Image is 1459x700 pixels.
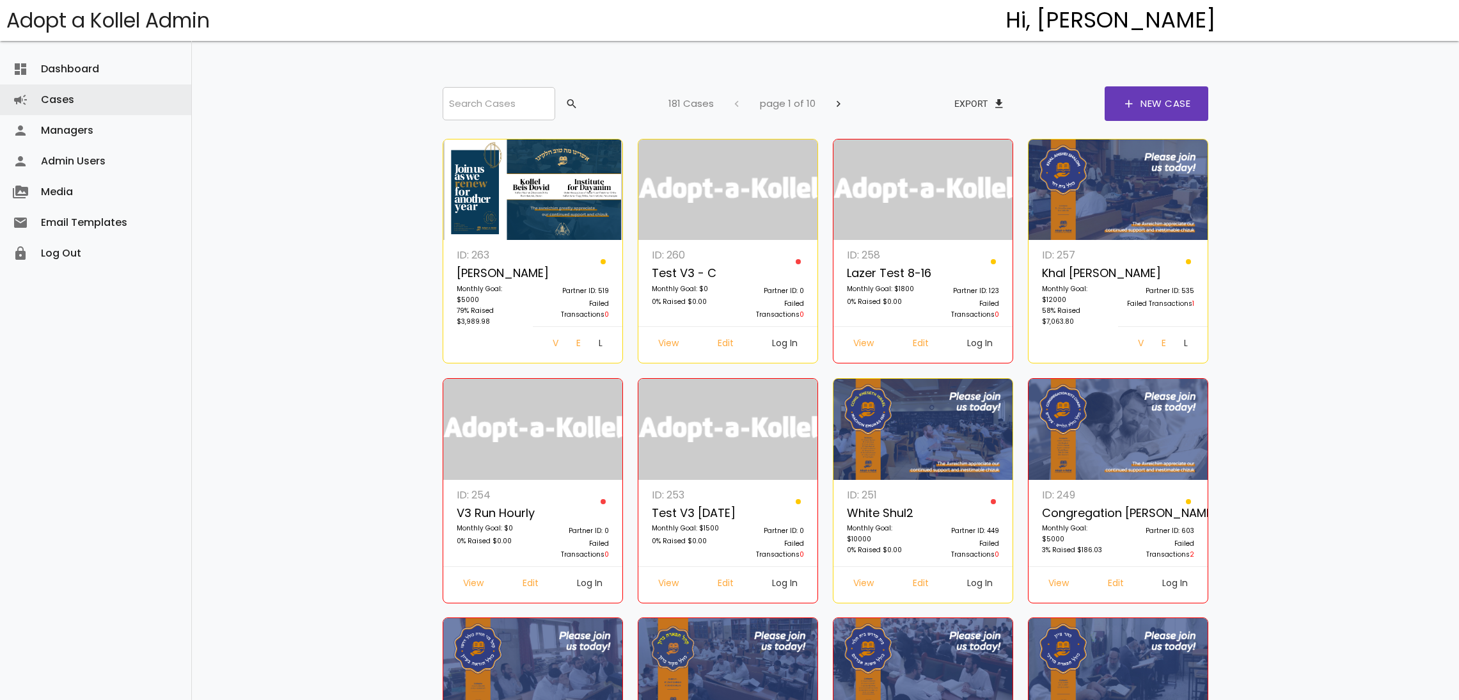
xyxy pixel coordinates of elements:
p: Partner ID: 0 [540,525,609,538]
i: email [13,207,28,238]
p: 0% Raised $0.00 [847,545,916,557]
a: Edit [1098,573,1134,596]
p: Partner ID: 0 [735,525,804,538]
a: Partner ID: 123 Failed Transactions0 [923,246,1006,326]
p: Monthly Goal: $12000 [1042,283,1111,305]
img: nqT0rzcf2C.M5AQECmsOx.jpg [1029,379,1208,480]
p: ID: 253 [652,486,721,504]
p: Failed Transactions [1125,538,1194,560]
a: ID: 254 v3 run hourly Monthly Goal: $0 0% Raised $0.00 [450,486,533,566]
img: logonobg.png [638,379,818,480]
p: Partner ID: 519 [540,285,609,298]
a: View [453,573,494,596]
img: I2vVEkmzLd.fvn3D5NTra.png [443,139,623,241]
i: person [13,146,28,177]
p: Congregation [PERSON_NAME] [1042,504,1111,523]
h4: Hi, [PERSON_NAME] [1006,8,1216,33]
button: search [555,92,586,115]
span: 0 [604,550,609,559]
a: Edit [903,333,939,356]
p: 0% Raised $0.00 [652,296,721,309]
p: Monthly Goal: $5000 [457,283,526,305]
img: zYFEr1Um4q.FynfSIG0iD.jpg [1029,139,1208,241]
a: Edit [903,573,939,596]
a: Log In [1174,333,1198,356]
img: logonobg.png [443,379,623,480]
a: Partner ID: 0 Failed Transactions0 [533,486,616,566]
a: Log In [567,573,613,596]
p: ID: 258 [847,246,916,264]
p: 58% Raised $7,063.80 [1042,305,1111,327]
i: dashboard [13,54,28,84]
p: v3 run hourly [457,504,526,523]
a: Log In [588,333,613,356]
p: Failed Transactions [735,298,804,320]
a: Edit [512,573,549,596]
a: View [648,333,689,356]
button: chevron_right [822,92,855,115]
a: ID: 253 Test V3 [DATE] Monthly Goal: $1500 0% Raised $0.00 [645,486,728,566]
span: chevron_right [832,92,845,115]
span: 0 [604,310,609,319]
p: 0% Raised $0.00 [652,536,721,548]
span: 0 [995,310,999,319]
p: [PERSON_NAME] [457,264,526,283]
span: file_download [993,92,1006,115]
p: Monthly Goal: $5000 [1042,523,1111,545]
p: Failed Transactions [930,538,999,560]
a: Edit [1151,333,1174,356]
p: Test V3 [DATE] [652,504,721,523]
p: Partner ID: 449 [930,525,999,538]
span: 1 [1192,299,1194,308]
span: 0 [800,550,804,559]
p: Monthly Goal: $0 [457,523,526,536]
p: Lazer Test 8-16 [847,264,916,283]
a: Partner ID: 603 Failed Transactions2 [1118,486,1201,566]
p: Monthly Goal: $1800 [847,283,916,296]
a: ID: 257 Khal [PERSON_NAME] Monthly Goal: $12000 58% Raised $7,063.80 [1035,246,1118,333]
p: Partner ID: 123 [930,285,999,298]
img: logonobg.png [833,139,1013,241]
a: View [1038,573,1079,596]
a: Partner ID: 449 Failed Transactions0 [923,486,1006,566]
span: 2 [1190,550,1194,559]
button: Exportfile_download [944,92,1016,115]
a: ID: 251 White Shul2 Monthly Goal: $10000 0% Raised $0.00 [840,486,923,566]
a: Log In [1152,573,1198,596]
p: page 1 of 10 [760,95,816,112]
a: View [1128,333,1151,356]
img: 6GPLfb0Mk4.zBtvR2DLF4.png [833,379,1013,480]
p: 79% Raised $3,989.98 [457,305,526,327]
p: 0% Raised $0.00 [457,536,526,548]
i: person [13,115,28,146]
p: 3% Raised $186.03 [1042,545,1111,557]
p: Failed Transactions [735,538,804,560]
a: ID: 249 Congregation [PERSON_NAME] Monthly Goal: $5000 3% Raised $186.03 [1035,486,1118,566]
p: Partner ID: 603 [1125,525,1194,538]
p: Partner ID: 0 [735,285,804,298]
p: Failed Transactions [540,538,609,560]
p: Failed Transactions [1125,298,1194,311]
a: ID: 263 [PERSON_NAME] Monthly Goal: $5000 79% Raised $3,989.98 [450,246,533,333]
p: ID: 260 [652,246,721,264]
a: Log In [957,573,1003,596]
span: search [565,92,578,115]
a: Partner ID: 0 Failed Transactions0 [728,486,811,566]
img: logonobg.png [638,139,818,241]
p: ID: 257 [1042,246,1111,264]
p: Monthly Goal: $1500 [652,523,721,536]
p: ID: 263 [457,246,526,264]
p: Failed Transactions [540,298,609,320]
a: Edit [566,333,589,356]
p: White Shul2 [847,504,916,523]
a: Partner ID: 0 Failed Transactions0 [728,246,811,326]
i: lock [13,238,28,269]
p: Failed Transactions [930,298,999,320]
p: ID: 251 [847,486,916,504]
a: addNew Case [1105,86,1208,121]
a: View [843,333,884,356]
p: Partner ID: 535 [1125,285,1194,298]
p: 181 Cases [668,95,714,112]
a: ID: 258 Lazer Test 8-16 Monthly Goal: $1800 0% Raised $0.00 [840,246,923,326]
p: ID: 249 [1042,486,1111,504]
